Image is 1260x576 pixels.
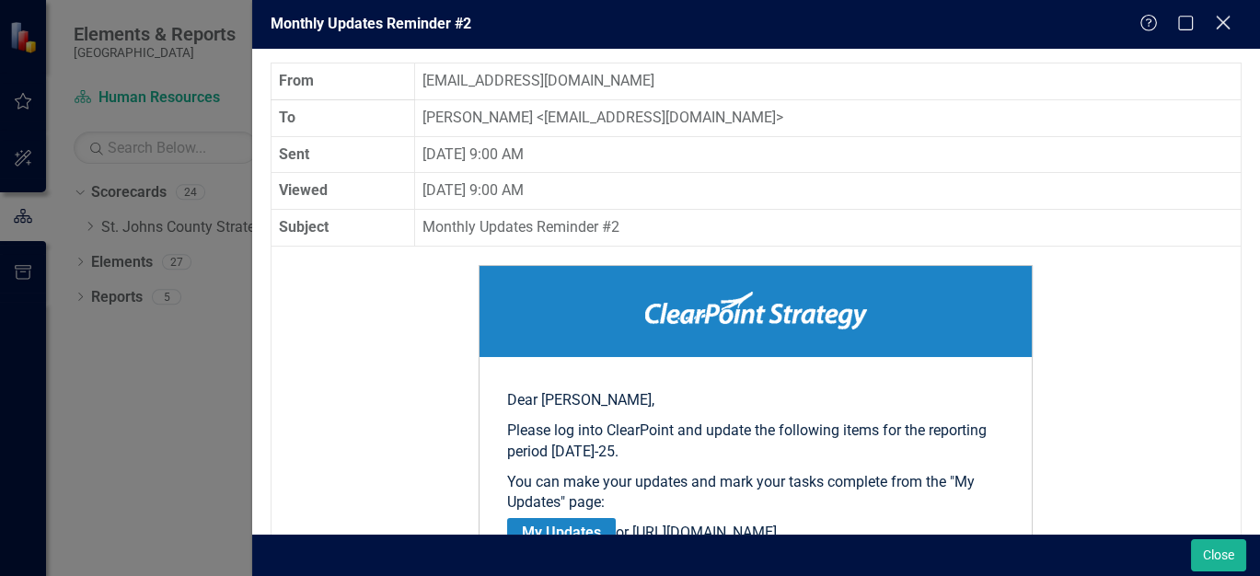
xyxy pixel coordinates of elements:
[414,210,1241,247] td: Monthly Updates Reminder #2
[507,472,1004,514] p: You can make your updates and mark your tasks complete from the "My Updates" page:
[645,292,867,329] img: ClearPoint Strategy
[507,420,1004,463] p: Please log into ClearPoint and update the following items for the reporting period [DATE]-25.
[271,136,414,173] th: Sent
[1191,539,1246,571] button: Close
[414,63,1241,99] td: [EMAIL_ADDRESS][DOMAIN_NAME]
[271,173,414,210] th: Viewed
[271,99,414,136] th: To
[507,390,1004,411] p: Dear [PERSON_NAME],
[414,136,1241,173] td: [DATE] 9:00 AM
[507,518,616,548] a: My Updates
[776,109,783,126] span: >
[414,99,1241,136] td: [PERSON_NAME] [EMAIL_ADDRESS][DOMAIN_NAME]
[271,210,414,247] th: Subject
[271,15,471,32] span: Monthly Updates Reminder #2
[507,523,1004,544] p: or [URL][DOMAIN_NAME]
[271,63,414,99] th: From
[414,173,1241,210] td: [DATE] 9:00 AM
[537,109,544,126] span: <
